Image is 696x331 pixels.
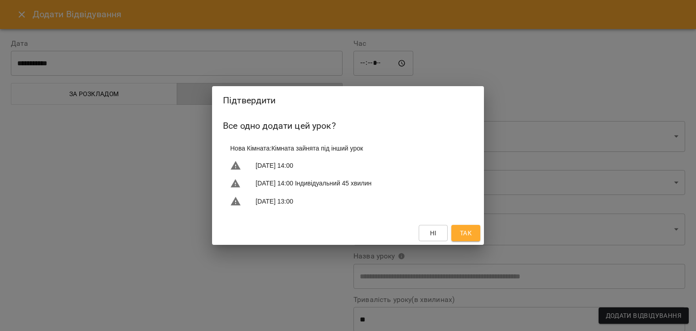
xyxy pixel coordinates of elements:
h6: Все одно додати цей урок? [223,119,473,133]
li: [DATE] 14:00 [223,156,473,175]
li: [DATE] 13:00 [223,192,473,210]
button: Ні [419,225,448,241]
span: Так [460,228,472,239]
h2: Підтвердити [223,93,473,107]
span: Ні [430,228,437,239]
li: [DATE] 14:00 Індивідуальний 45 хвилин [223,175,473,193]
li: Нова Кімната : Кімната зайнята під інший урок [223,140,473,156]
button: Так [451,225,480,241]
